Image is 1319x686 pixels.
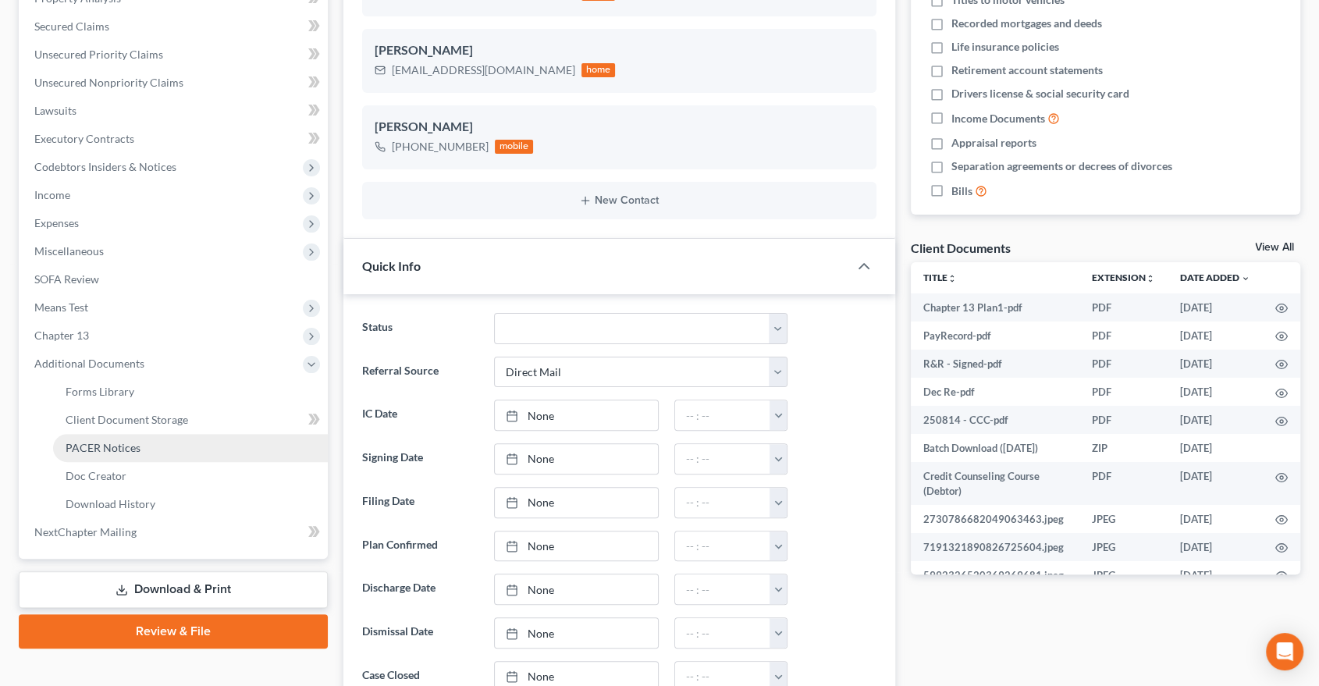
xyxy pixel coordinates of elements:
div: [PHONE_NUMBER] [392,139,489,155]
div: Client Documents [911,240,1011,256]
div: [PERSON_NAME] [375,41,864,60]
label: Filing Date [354,487,487,518]
button: New Contact [375,194,864,207]
span: Income [34,188,70,201]
a: PACER Notices [53,434,328,462]
span: Miscellaneous [34,244,104,258]
span: Additional Documents [34,357,144,370]
div: [PERSON_NAME] [375,118,864,137]
input: -- : -- [675,618,770,648]
td: JPEG [1079,561,1168,589]
label: IC Date [354,400,487,431]
a: Unsecured Nonpriority Claims [22,69,328,97]
span: Doc Creator [66,469,126,482]
a: Client Document Storage [53,406,328,434]
label: Discharge Date [354,574,487,605]
td: JPEG [1079,533,1168,561]
span: Quick Info [362,258,421,273]
input: -- : -- [675,531,770,561]
span: Recorded mortgages and deeds [951,16,1102,31]
label: Referral Source [354,357,487,388]
td: Chapter 13 Plan1-pdf [911,293,1079,322]
label: Status [354,313,487,344]
span: Retirement account statements [951,62,1103,78]
td: [DATE] [1168,293,1263,322]
a: Titleunfold_more [923,272,957,283]
a: None [495,574,658,604]
a: None [495,531,658,561]
a: None [495,488,658,517]
td: PDF [1079,378,1168,406]
td: [DATE] [1168,406,1263,434]
input: -- : -- [675,444,770,474]
span: Download History [66,497,155,510]
input: -- : -- [675,574,770,604]
td: [DATE] [1168,378,1263,406]
a: Review & File [19,614,328,649]
a: SOFA Review [22,265,328,293]
a: None [495,400,658,430]
span: Bills [951,183,972,199]
td: 250814 - CCC-pdf [911,406,1079,434]
td: R&R - Signed-pdf [911,350,1079,378]
span: Expenses [34,216,79,229]
td: PDF [1079,293,1168,322]
span: Chapter 13 [34,329,89,342]
a: NextChapter Mailing [22,518,328,546]
a: Extensionunfold_more [1092,272,1155,283]
i: unfold_more [1146,274,1155,283]
td: Dec Re-pdf [911,378,1079,406]
span: PACER Notices [66,441,140,454]
label: Plan Confirmed [354,531,487,562]
label: Signing Date [354,443,487,475]
td: [DATE] [1168,350,1263,378]
span: Means Test [34,300,88,314]
span: Forms Library [66,385,134,398]
td: PayRecord-pdf [911,322,1079,350]
a: Download & Print [19,571,328,608]
td: [DATE] [1168,561,1263,589]
td: 2730786682049063463.jpeg [911,505,1079,533]
input: -- : -- [675,488,770,517]
td: [DATE] [1168,533,1263,561]
a: None [495,618,658,648]
td: [DATE] [1168,505,1263,533]
div: home [581,63,616,77]
span: Drivers license & social security card [951,86,1129,101]
a: Date Added expand_more [1180,272,1250,283]
a: Secured Claims [22,12,328,41]
span: Secured Claims [34,20,109,33]
i: unfold_more [947,274,957,283]
span: Appraisal reports [951,135,1036,151]
a: None [495,444,658,474]
td: ZIP [1079,434,1168,462]
a: Download History [53,490,328,518]
span: Income Documents [951,111,1045,126]
span: SOFA Review [34,272,99,286]
td: [DATE] [1168,322,1263,350]
td: PDF [1079,462,1168,505]
td: 7191321890826725604.jpeg [911,533,1079,561]
span: Unsecured Priority Claims [34,48,163,61]
a: View All [1255,242,1294,253]
i: expand_more [1241,274,1250,283]
td: PDF [1079,322,1168,350]
span: Client Document Storage [66,413,188,426]
a: Unsecured Priority Claims [22,41,328,69]
td: JPEG [1079,505,1168,533]
span: NextChapter Mailing [34,525,137,538]
td: 5992326520369269681.jpeg [911,561,1079,589]
div: Open Intercom Messenger [1266,633,1303,670]
span: Life insurance policies [951,39,1059,55]
label: Dismissal Date [354,617,487,649]
input: -- : -- [675,400,770,430]
a: Doc Creator [53,462,328,490]
a: Forms Library [53,378,328,406]
span: Executory Contracts [34,132,134,145]
a: Lawsuits [22,97,328,125]
span: Unsecured Nonpriority Claims [34,76,183,89]
td: Credit Counseling Course (Debtor) [911,462,1079,505]
td: PDF [1079,350,1168,378]
span: Codebtors Insiders & Notices [34,160,176,173]
td: PDF [1079,406,1168,434]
